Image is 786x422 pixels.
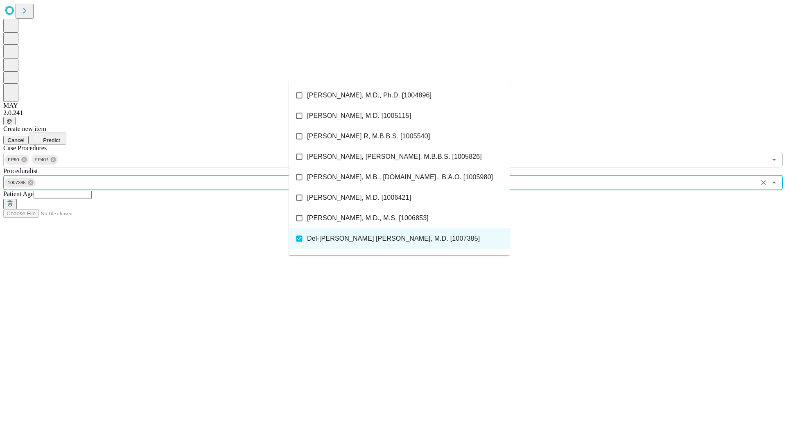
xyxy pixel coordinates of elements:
span: [PERSON_NAME], [PERSON_NAME], M.B.B.S. [1005826] [307,152,482,162]
span: Proceduralist [3,167,38,174]
span: Create new item [3,125,46,132]
button: Predict [29,133,66,144]
button: Cancel [3,136,29,144]
span: [PERSON_NAME], M.B., [DOMAIN_NAME]., B.A.O. [1005980] [307,172,493,182]
div: EP407 [32,155,59,165]
span: Patient Age [3,190,34,197]
button: Clear [758,177,769,188]
div: 2.0.241 [3,109,783,117]
span: Del-[PERSON_NAME] [PERSON_NAME], M.D. [1007385] [307,234,480,244]
span: Predict [43,137,60,143]
div: 1007385 [5,178,36,187]
span: EP90 [5,155,23,165]
span: Scheduled Procedure [3,144,47,151]
span: @ [7,118,12,124]
button: Close [768,177,780,188]
button: Open [768,154,780,165]
span: EP407 [32,155,52,165]
span: [PERSON_NAME], M.D. [1005115] [307,111,411,121]
span: [PERSON_NAME], M.D., Ph.D. [1004896] [307,90,431,100]
button: @ [3,117,16,125]
div: EP90 [5,155,29,165]
span: [PERSON_NAME], M.D., M.B.A. [1007404] [307,254,435,264]
span: [PERSON_NAME], M.D., M.S. [1006853] [307,213,429,223]
span: Cancel [7,137,25,143]
span: [PERSON_NAME], M.D. [1006421] [307,193,411,203]
div: MAY [3,102,783,109]
span: 1007385 [5,178,29,187]
span: [PERSON_NAME] R, M.B.B.S. [1005540] [307,131,430,141]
